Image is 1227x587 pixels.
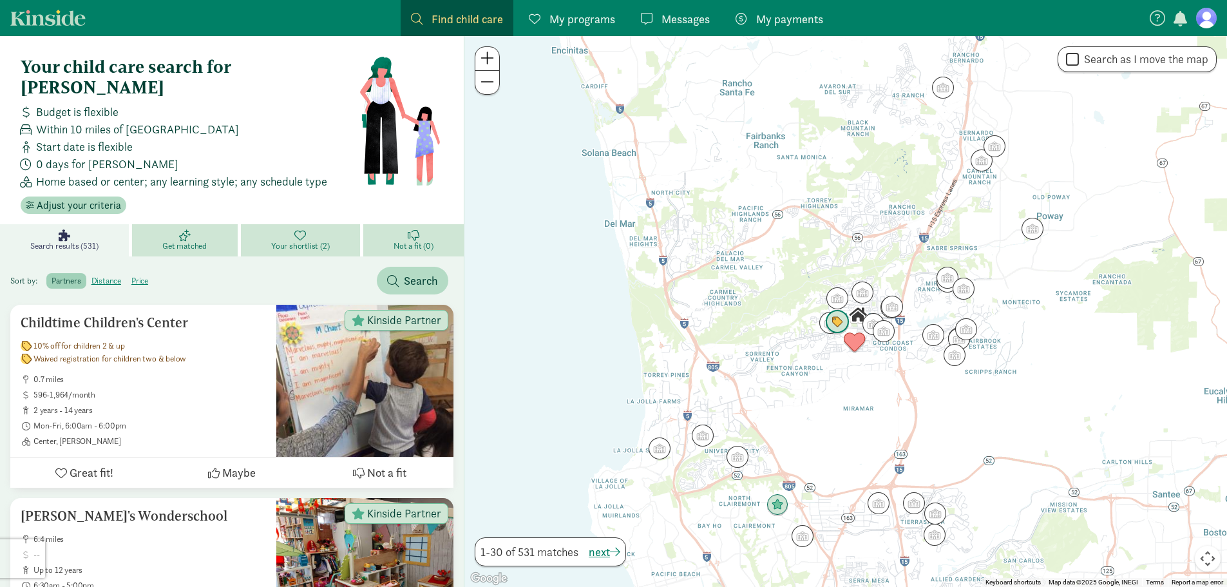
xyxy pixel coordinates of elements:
[851,282,873,303] div: Click to see details
[756,10,823,28] span: My payments
[33,405,266,416] span: 2 years - 14 years
[33,341,125,351] span: 10% off for children 2 & up
[36,103,119,120] span: Budget is flexible
[33,436,266,447] span: Center, [PERSON_NAME]
[21,197,126,215] button: Adjust your criteria
[36,120,239,138] span: Within 10 miles of [GEOGRAPHIC_DATA]
[33,565,266,575] span: up to 12 years
[10,275,44,286] span: Sort by:
[971,149,993,171] div: Click to see details
[937,267,958,289] div: Click to see details
[432,10,503,28] span: Find child care
[363,224,464,256] a: Not a fit (0)
[649,438,671,459] div: Click to see details
[844,332,866,354] div: Click to see details
[922,324,944,346] div: Click to see details
[21,315,266,331] h5: Childtime Children's Center
[306,457,453,488] button: Not a fit
[903,492,925,514] div: Click to see details
[873,320,895,342] div: Click to see details
[126,273,153,289] label: price
[792,525,813,547] div: Click to see details
[162,241,207,251] span: Get matched
[367,464,406,481] span: Not a fit
[468,570,510,587] img: Google
[948,328,970,350] div: Click to see details
[924,503,946,524] div: Click to see details
[1172,579,1223,586] a: Report a map error
[30,241,98,251] span: Search results (531)
[10,457,158,488] button: Great fit!
[984,135,1005,157] div: Click to see details
[377,267,448,294] button: Search
[480,543,578,561] span: 1-30 of 531 matches
[21,57,359,98] h4: Your child care search for [PERSON_NAME]
[468,570,510,587] a: Open this area in Google Maps (opens a new window)
[21,508,266,524] h5: [PERSON_NAME]'s Wonderschool
[271,241,329,251] span: Your shortlist (2)
[1049,579,1138,586] span: Map data ©2025 Google, INEGI
[862,313,884,335] div: Click to see details
[953,278,975,300] div: Click to see details
[692,425,714,447] div: Click to see details
[1079,52,1208,67] label: Search as I move the map
[1022,218,1043,240] div: Click to see details
[367,314,441,326] span: Kinside Partner
[955,318,977,340] div: Click to see details
[826,287,848,309] div: Click to see details
[881,296,903,318] div: Click to see details
[37,198,121,213] span: Adjust your criteria
[70,464,113,481] span: Great fit!
[33,421,266,431] span: Mon-Fri, 6:00am - 6:00pm
[158,457,305,488] button: Maybe
[132,224,241,256] a: Get matched
[367,508,441,519] span: Kinside Partner
[589,543,620,561] button: next
[36,155,178,173] span: 0 days for [PERSON_NAME]
[937,271,958,293] div: Click to see details
[825,310,850,334] div: Click to see details
[33,534,266,544] span: 6.4 miles
[948,327,970,349] div: Click to see details
[33,374,266,385] span: 0.7 miles
[86,273,126,289] label: distance
[33,390,266,400] span: 596-1,964/month
[394,241,433,251] span: Not a fit (0)
[932,77,954,99] div: Click to see details
[985,578,1041,587] button: Keyboard shortcuts
[46,273,86,289] label: partners
[924,524,946,546] div: Click to see details
[1195,546,1221,572] button: Map camera controls
[766,494,788,516] div: Click to see details
[880,296,902,318] div: Click to see details
[222,464,256,481] span: Maybe
[1146,579,1164,586] a: Terms (opens in new tab)
[727,446,748,468] div: Click to see details
[241,224,363,256] a: Your shortlist (2)
[661,10,710,28] span: Messages
[819,312,841,334] div: Click to see details
[847,304,869,326] div: Click to see details
[33,354,186,364] span: Waived registration for children two & below
[36,138,133,155] span: Start date is flexible
[944,344,965,366] div: Click to see details
[868,492,889,514] div: Click to see details
[10,10,86,26] a: Kinside
[36,173,327,190] span: Home based or center; any learning style; any schedule type
[404,272,438,289] span: Search
[549,10,615,28] span: My programs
